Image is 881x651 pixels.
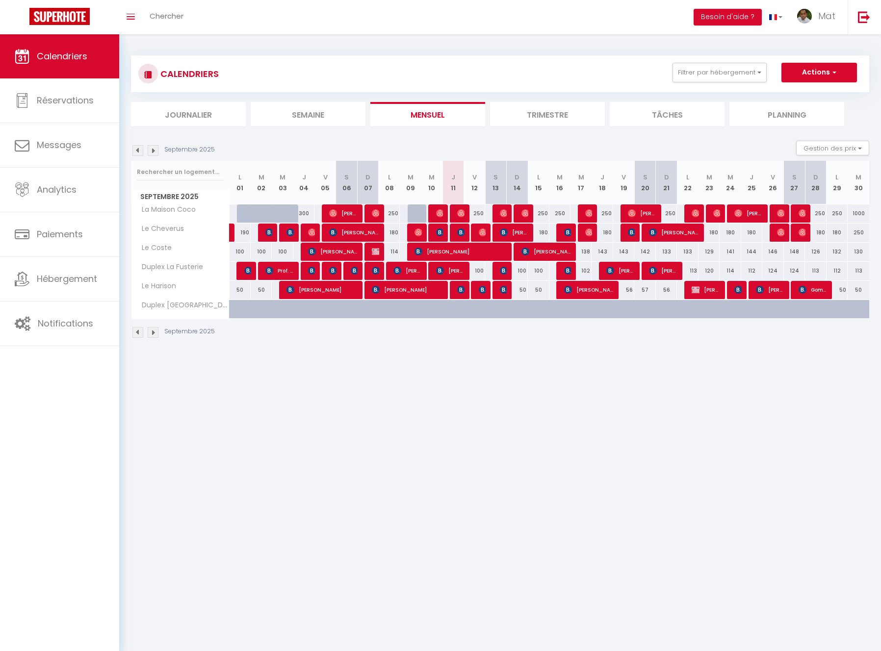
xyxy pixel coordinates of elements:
div: 133 [656,243,677,261]
li: Planning [729,102,844,126]
div: 250 [528,204,549,223]
th: 13 [485,161,506,204]
div: 126 [805,243,826,261]
abbr: D [813,173,818,182]
span: [PERSON_NAME] [372,261,379,280]
span: [PERSON_NAME] [479,280,486,299]
div: 50 [251,281,272,299]
div: 132 [827,243,848,261]
abbr: J [750,173,753,182]
th: 09 [400,161,421,204]
th: 14 [507,161,528,204]
abbr: S [643,173,648,182]
abbr: M [280,173,285,182]
div: 50 [507,281,528,299]
div: 56 [656,281,677,299]
span: Le Harison [133,281,179,292]
div: 129 [699,243,720,261]
span: [PERSON_NAME] [329,204,357,223]
span: Ballet Aurore [585,204,592,223]
span: [PERSON_NAME] [500,280,507,299]
h3: CALENDRIERS [158,63,219,85]
span: [PERSON_NAME] [585,223,592,242]
div: 144 [741,243,762,261]
div: 102 [570,262,592,280]
div: 50 [848,281,869,299]
div: 180 [720,224,741,242]
div: 50 [528,281,549,299]
div: 250 [656,204,677,223]
span: Messages [37,139,81,151]
span: Prof. [PERSON_NAME] [265,261,293,280]
li: Tâches [610,102,725,126]
abbr: L [686,173,689,182]
div: 100 [251,243,272,261]
span: [PERSON_NAME] [692,204,699,223]
div: 180 [379,224,400,242]
abbr: M [855,173,861,182]
button: Ouvrir le widget de chat LiveChat [8,4,37,33]
abbr: M [259,173,264,182]
div: 113 [805,262,826,280]
span: [PERSON_NAME] [244,261,251,280]
li: Mensuel [370,102,485,126]
th: 16 [549,161,570,204]
th: 05 [314,161,336,204]
button: Besoin d'aide ? [694,9,762,25]
span: [PERSON_NAME] [329,261,336,280]
th: 08 [379,161,400,204]
input: Rechercher un logement... [137,163,224,181]
abbr: M [557,173,563,182]
abbr: J [600,173,604,182]
span: [PERSON_NAME] [500,204,507,223]
div: 112 [827,262,848,280]
abbr: D [664,173,669,182]
div: 124 [784,262,805,280]
span: [PERSON_NAME] [564,280,613,299]
abbr: D [365,173,370,182]
span: [PERSON_NAME] [457,280,464,299]
span: [PERSON_NAME] [436,204,443,223]
span: Paiements [37,228,83,240]
span: Calendriers [37,50,87,62]
span: [PERSON_NAME] [286,280,357,299]
div: 180 [699,224,720,242]
th: 30 [848,161,869,204]
span: [PERSON_NAME] [500,261,507,280]
th: 21 [656,161,677,204]
div: 57 [634,281,655,299]
th: 23 [699,161,720,204]
span: [PERSON_NAME] [351,261,358,280]
span: La Maison Coco [133,204,198,215]
abbr: M [578,173,584,182]
div: 180 [592,224,613,242]
div: 100 [230,243,251,261]
span: [PERSON_NAME] [372,242,379,261]
img: logout [858,11,870,23]
div: 112 [741,262,762,280]
th: 20 [634,161,655,204]
th: 15 [528,161,549,204]
span: Septembre 2025 [131,190,229,204]
span: Duplex [GEOGRAPHIC_DATA][PERSON_NAME] [133,300,231,311]
div: 100 [464,262,485,280]
span: [PERSON_NAME] [649,261,677,280]
span: [PERSON_NAME] [777,223,784,242]
span: [PERSON_NAME] [436,261,464,280]
abbr: M [706,173,712,182]
span: [PERSON_NAME] [628,223,635,242]
abbr: S [493,173,498,182]
div: 138 [570,243,592,261]
span: [PERSON_NAME] [564,261,571,280]
p: Septembre 2025 [164,145,215,154]
div: 130 [848,243,869,261]
abbr: M [727,173,733,182]
th: 29 [827,161,848,204]
span: [PERSON_NAME] [500,223,528,242]
abbr: L [238,173,241,182]
div: 1000 [848,204,869,223]
span: [PERSON_NAME] [457,223,464,242]
th: 07 [357,161,378,204]
span: [PERSON_NAME] [265,223,272,242]
div: 300 [293,204,314,223]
